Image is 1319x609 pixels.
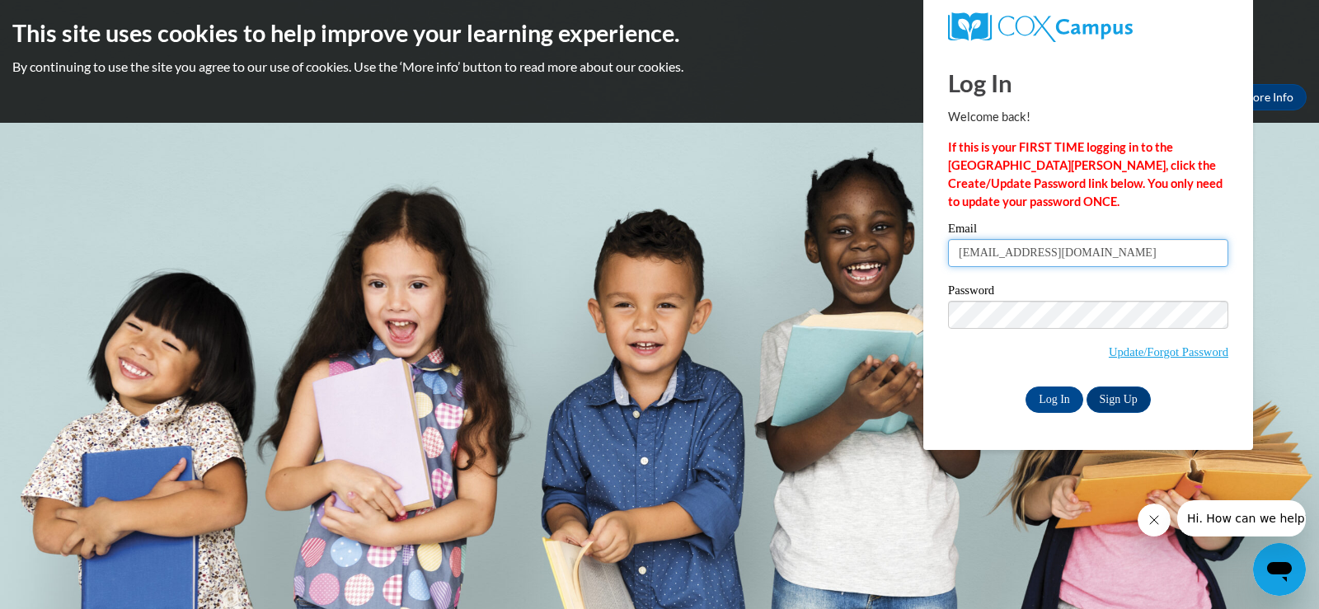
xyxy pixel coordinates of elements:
label: Email [948,223,1228,239]
iframe: Close message [1138,504,1171,536]
a: COX Campus [948,12,1228,42]
span: Hi. How can we help? [10,12,134,25]
input: Log In [1026,386,1083,413]
h2: This site uses cookies to help improve your learning experience. [12,16,1307,49]
a: Update/Forgot Password [1109,345,1228,358]
a: Sign Up [1087,386,1151,413]
h1: Log In [948,66,1228,100]
label: Password [948,284,1228,301]
iframe: Message from company [1177,500,1306,536]
iframe: Button to launch messaging window [1253,543,1306,596]
a: More Info [1229,84,1307,110]
p: Welcome back! [948,108,1228,126]
p: By continuing to use the site you agree to our use of cookies. Use the ‘More info’ button to read... [12,58,1307,76]
img: COX Campus [948,12,1133,42]
strong: If this is your FIRST TIME logging in to the [GEOGRAPHIC_DATA][PERSON_NAME], click the Create/Upd... [948,140,1223,208]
